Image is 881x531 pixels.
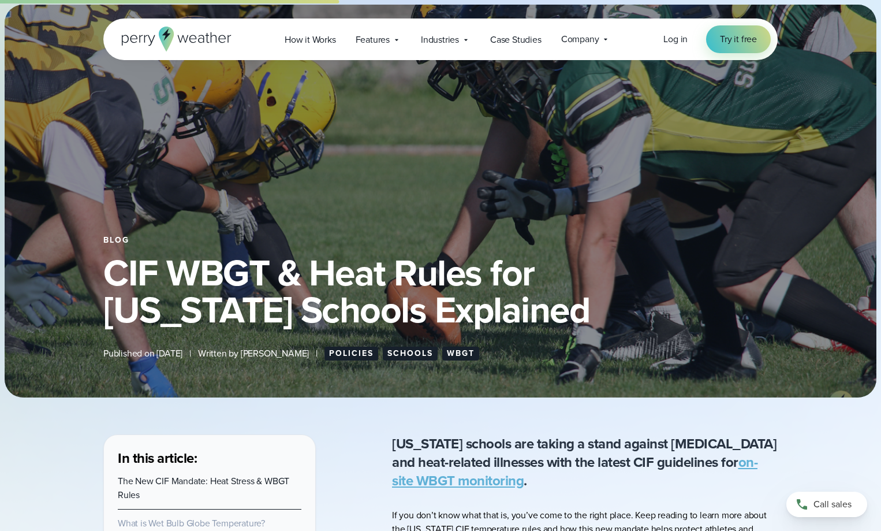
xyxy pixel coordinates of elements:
[663,32,688,46] a: Log in
[103,347,182,361] span: Published on [DATE]
[189,347,191,361] span: |
[480,28,551,51] a: Case Studies
[198,347,309,361] span: Written by [PERSON_NAME]
[786,492,867,517] a: Call sales
[421,33,459,47] span: Industries
[118,449,301,467] h3: In this article:
[316,347,318,361] span: |
[285,33,336,47] span: How it Works
[392,435,778,490] p: [US_STATE] schools are taking a stand against [MEDICAL_DATA] and heat-related illnesses with the ...
[103,236,778,245] div: Blog
[392,452,757,491] a: on-site WBGT monitoring
[383,347,438,361] a: Schools
[561,32,599,46] span: Company
[706,25,771,53] a: Try it free
[118,474,289,502] a: The New CIF Mandate: Heat Stress & WBGT Rules
[720,32,757,46] span: Try it free
[356,33,390,47] span: Features
[813,497,852,511] span: Call sales
[275,28,346,51] a: How it Works
[324,347,378,361] a: Policies
[490,33,542,47] span: Case Studies
[118,517,265,530] a: What is Wet Bulb Globe Temperature?
[103,254,778,328] h1: CIF WBGT & Heat Rules for [US_STATE] Schools Explained
[442,347,479,361] a: WBGT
